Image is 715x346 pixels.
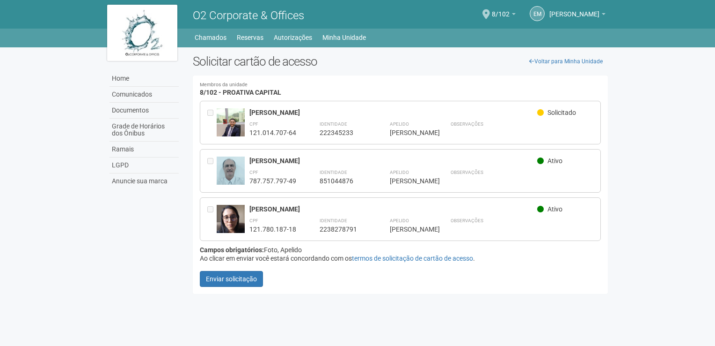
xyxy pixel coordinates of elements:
[524,54,608,68] a: Voltar para Minha Unidade
[320,121,347,127] strong: Identidade
[390,225,427,233] div: [PERSON_NAME]
[274,31,312,44] a: Autorizações
[193,9,304,22] span: O2 Corporate & Offices
[207,205,217,233] div: Entre em contato com a Aministração para solicitar o cancelamento ou 2a via
[249,218,258,223] strong: CPF
[207,108,217,137] div: Entre em contato com a Aministração para solicitar o cancelamento ou 2a via
[549,12,606,19] a: [PERSON_NAME]
[217,205,245,243] img: user.jpg
[193,54,608,68] h2: Solicitar cartão de acesso
[390,128,427,137] div: [PERSON_NAME]
[200,254,601,263] div: Ao clicar em enviar você estará concordando com os .
[390,218,409,223] strong: Apelido
[200,246,601,254] div: Foto, Apelido
[320,225,366,233] div: 2238278791
[200,83,601,96] h4: 8/102 - PROATIVA CAPITAL
[547,157,562,165] span: Ativo
[492,1,510,18] span: 8/102
[390,177,427,185] div: [PERSON_NAME]
[200,83,601,88] small: Membros da unidade
[320,177,366,185] div: 851044876
[109,142,179,158] a: Ramais
[320,170,347,175] strong: Identidade
[109,173,179,189] a: Anuncie sua marca
[320,218,347,223] strong: Identidade
[207,157,217,185] div: Entre em contato com a Aministração para solicitar o cancelamento ou 2a via
[237,31,263,44] a: Reservas
[109,87,179,103] a: Comunicados
[107,5,177,61] img: logo.jpg
[322,31,366,44] a: Minha Unidade
[249,108,537,117] div: [PERSON_NAME]
[249,157,537,165] div: [PERSON_NAME]
[249,205,537,213] div: [PERSON_NAME]
[451,170,483,175] strong: Observações
[109,119,179,142] a: Grade de Horários dos Ônibus
[195,31,226,44] a: Chamados
[249,177,296,185] div: 787.757.797-49
[549,1,599,18] span: Ellen Medeiros
[451,121,483,127] strong: Observações
[217,157,245,187] img: user.jpg
[249,128,296,137] div: 121.014.707-64
[547,109,576,116] span: Solicitado
[249,170,258,175] strong: CPF
[320,128,366,137] div: 222345233
[352,255,473,262] a: termos de solicitação de cartão de acesso
[492,12,516,19] a: 8/102
[109,103,179,119] a: Documentos
[217,108,245,149] img: user.jpg
[530,6,545,21] a: EM
[249,225,296,233] div: 121.780.187-18
[109,158,179,173] a: LGPD
[547,205,562,213] span: Ativo
[109,71,179,87] a: Home
[200,271,263,287] button: Enviar solicitação
[249,121,258,127] strong: CPF
[390,170,409,175] strong: Apelido
[200,246,264,254] strong: Campos obrigatórios:
[390,121,409,127] strong: Apelido
[451,218,483,223] strong: Observações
